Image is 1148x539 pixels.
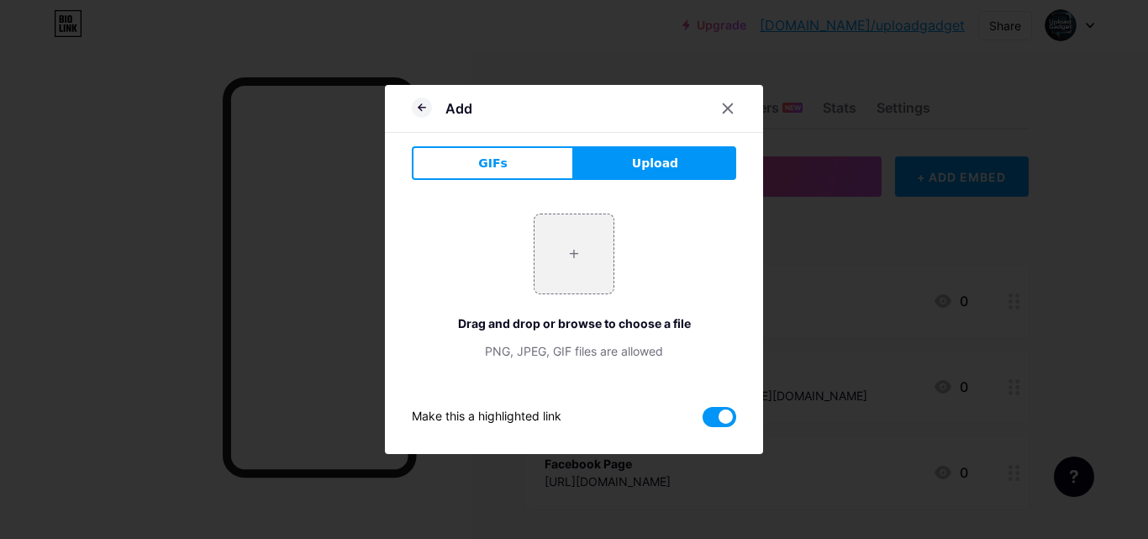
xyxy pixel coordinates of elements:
div: PNG, JPEG, GIF files are allowed [412,342,736,360]
div: Add [445,98,472,119]
div: Make this a highlighted link [412,407,561,427]
button: Upload [574,146,736,180]
button: GIFs [412,146,574,180]
div: Drag and drop or browse to choose a file [412,314,736,332]
span: Upload [632,155,678,172]
span: GIFs [478,155,508,172]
